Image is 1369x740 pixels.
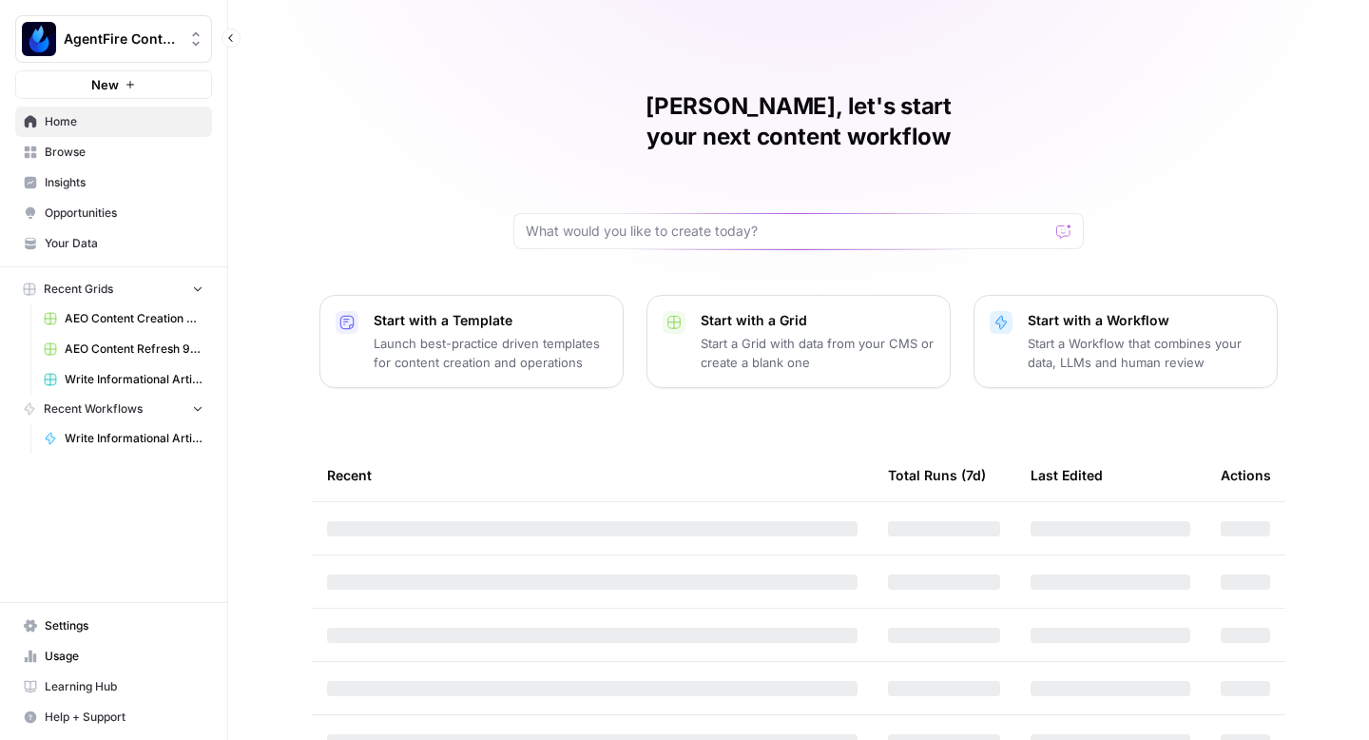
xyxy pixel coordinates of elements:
[526,222,1049,241] input: What would you like to create today?
[646,295,951,388] button: Start with a GridStart a Grid with data from your CMS or create a blank one
[45,617,203,634] span: Settings
[888,449,986,501] div: Total Runs (7d)
[15,107,212,137] a: Home
[15,137,212,167] a: Browse
[1028,334,1262,372] p: Start a Workflow that combines your data, LLMs and human review
[45,678,203,695] span: Learning Hub
[45,648,203,665] span: Usage
[15,15,212,63] button: Workspace: AgentFire Content
[22,22,56,56] img: AgentFire Content Logo
[44,400,143,418] span: Recent Workflows
[374,311,607,330] p: Start with a Template
[15,702,212,732] button: Help + Support
[65,430,203,447] span: Write Informational Article Body
[15,611,212,641] a: Settings
[45,113,203,130] span: Home
[65,371,203,388] span: Write Informational Articles
[15,395,212,423] button: Recent Workflows
[15,275,212,303] button: Recent Grids
[35,364,212,395] a: Write Informational Articles
[45,144,203,161] span: Browse
[45,709,203,726] span: Help + Support
[35,303,212,334] a: AEO Content Creation 9/22
[974,295,1278,388] button: Start with a WorkflowStart a Workflow that combines your data, LLMs and human review
[15,198,212,228] a: Opportunities
[1028,311,1262,330] p: Start with a Workflow
[35,334,212,364] a: AEO Content Refresh 9/22
[15,641,212,672] a: Usage
[319,295,624,388] button: Start with a TemplateLaunch best-practice driven templates for content creation and operations
[91,75,119,94] span: New
[15,672,212,702] a: Learning Hub
[374,334,607,372] p: Launch best-practice driven templates for content creation and operations
[15,70,212,99] button: New
[65,310,203,327] span: AEO Content Creation 9/22
[1031,449,1103,501] div: Last Edited
[15,228,212,259] a: Your Data
[45,174,203,191] span: Insights
[64,29,179,49] span: AgentFire Content
[35,423,212,454] a: Write Informational Article Body
[327,449,858,501] div: Recent
[44,281,113,298] span: Recent Grids
[45,204,203,222] span: Opportunities
[513,91,1084,152] h1: [PERSON_NAME], let's start your next content workflow
[15,167,212,198] a: Insights
[65,341,203,358] span: AEO Content Refresh 9/22
[701,334,935,372] p: Start a Grid with data from your CMS or create a blank one
[1221,449,1271,501] div: Actions
[45,235,203,252] span: Your Data
[701,311,935,330] p: Start with a Grid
